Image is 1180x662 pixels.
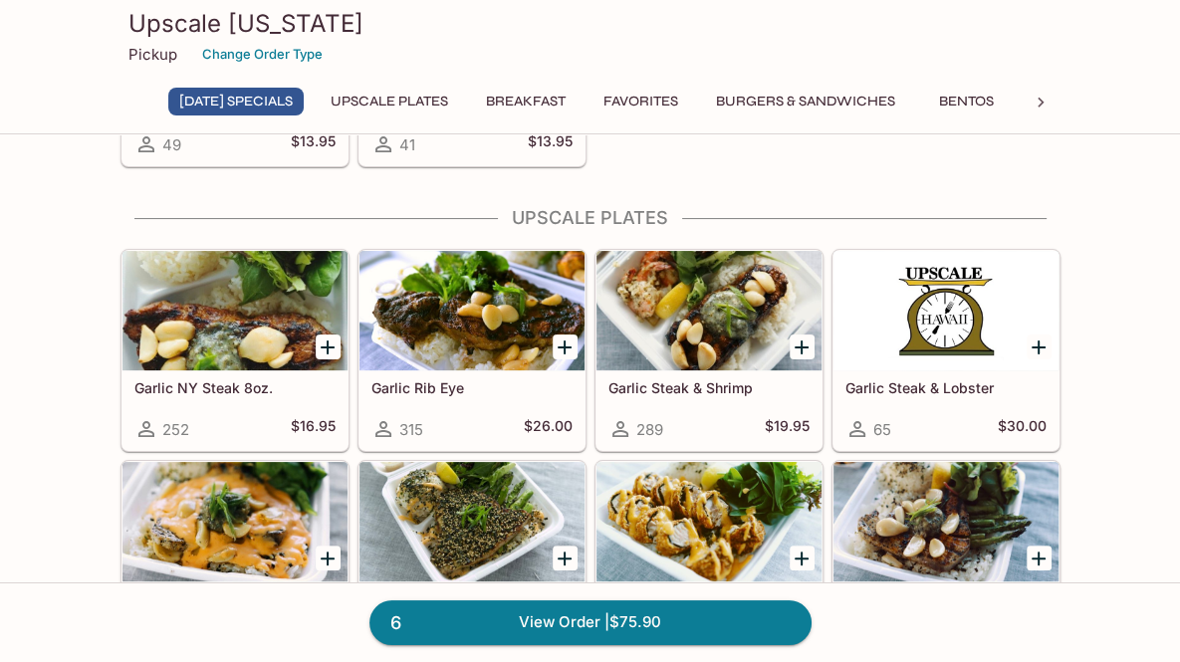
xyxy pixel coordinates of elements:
a: Garlic NY Steak 8oz.252$16.95 [121,250,349,451]
button: Add Garlic NY Steak 8oz. [316,334,341,359]
div: Garlic Steak & Lobster [833,251,1059,370]
div: Garlic Rib Eye [359,251,585,370]
button: Add Signature Ahi Steak w/ Bomb Sauce [316,546,341,570]
div: Ahi Katsu Roll Plate [596,462,822,581]
button: Add Garlic Rib Eye [553,334,578,359]
h5: $16.95 [291,417,336,441]
div: Garlic Steak & Shrimp [596,251,822,370]
button: Add Garlic Steak & Shrimp [790,334,815,359]
h5: Garlic Steak & Shrimp [608,379,810,396]
span: 49 [162,135,181,154]
a: Garlic Ahi Steak w/ Asparagus111$16.95 [832,461,1060,662]
a: Signature Ahi Steak w/ Bomb Sauce544$16.95 [121,461,349,662]
h5: $13.95 [291,132,336,156]
span: 41 [399,135,415,154]
p: Pickup [128,45,177,64]
h5: $26.00 [524,417,573,441]
h5: Garlic Rib Eye [371,379,573,396]
span: 252 [162,420,189,439]
h4: UPSCALE Plates [120,207,1061,229]
button: Burgers & Sandwiches [705,88,906,115]
h3: Upscale [US_STATE] [128,8,1053,39]
h5: $13.95 [528,132,573,156]
button: Add Garlic Steak & Lobster [1027,334,1052,359]
h5: $19.95 [765,417,810,441]
button: Breakfast [475,88,577,115]
button: Bentos [922,88,1012,115]
div: Furikake Ahi Steak w/ Asparagus [359,462,585,581]
a: Garlic Steak & Lobster65$30.00 [832,250,1060,451]
a: Ahi Katsu Roll Plate371$16.95 [595,461,823,662]
button: UPSCALE Plates [320,88,459,115]
h5: Garlic NY Steak 8oz. [134,379,336,396]
h5: Garlic Steak & Lobster [845,379,1047,396]
div: Garlic Ahi Steak w/ Asparagus [833,462,1059,581]
span: 315 [399,420,423,439]
a: 6View Order |$75.90 [369,600,812,644]
span: 289 [636,420,663,439]
span: 6 [378,609,413,637]
span: 65 [873,420,891,439]
a: Furikake Ahi Steak w/ Asparagus106$16.95 [358,461,586,662]
button: Add Furikake Ahi Steak w/ Asparagus [553,546,578,570]
a: Garlic Steak & Shrimp289$19.95 [595,250,823,451]
button: Add Ahi Katsu Roll Plate [790,546,815,570]
button: Add Garlic Ahi Steak w/ Asparagus [1027,546,1052,570]
a: Garlic Rib Eye315$26.00 [358,250,586,451]
button: [DATE] Specials [168,88,304,115]
div: Garlic NY Steak 8oz. [122,251,348,370]
div: Signature Ahi Steak w/ Bomb Sauce [122,462,348,581]
button: Change Order Type [193,39,332,70]
button: Favorites [592,88,689,115]
h5: $30.00 [998,417,1047,441]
